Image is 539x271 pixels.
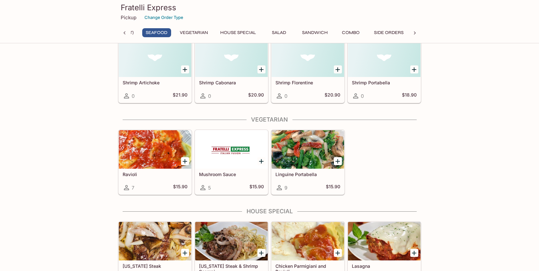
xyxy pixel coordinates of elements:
button: Add New York Steak & Shrimp Scampi [257,249,265,257]
h5: $20.90 [325,92,340,100]
span: 5 [208,185,211,191]
h5: Mushroom Sauce [199,172,264,177]
a: Shrimp Portabella0$18.90 [348,38,421,103]
button: Side Orders [370,28,407,37]
span: 0 [361,93,364,99]
a: Shrimp Cabonara0$20.90 [195,38,268,103]
button: Change Order Type [142,13,186,22]
button: Add Mushroom Sauce [257,157,265,165]
a: Ravioli7$15.90 [118,130,192,195]
button: Add Linguine Portabella [334,157,342,165]
button: Add Shrimp Portabella [410,65,418,73]
h5: $15.90 [326,184,340,191]
button: Add Ravioli [181,157,189,165]
div: Shrimp Florentine [272,38,344,77]
h4: House Special [118,208,421,215]
div: Shrimp Cabonara [195,38,268,77]
h5: Shrimp Portabella [352,80,417,85]
a: Shrimp Florentine0$20.90 [271,38,344,103]
span: 7 [132,185,134,191]
button: Sandwich [299,28,331,37]
button: Add Shrimp Artichoke [181,65,189,73]
span: 9 [284,185,287,191]
div: Mushroom Sauce [195,130,268,169]
h5: $15.90 [173,184,187,191]
h5: $20.90 [248,92,264,100]
a: Linguine Portabella9$15.90 [271,130,344,195]
h4: Vegetarian [118,116,421,123]
button: Add New York Steak [181,249,189,257]
h5: Shrimp Florentine [275,80,340,85]
button: Combo [336,28,365,37]
span: 0 [208,93,211,99]
div: Lasagna [348,222,421,260]
h5: Shrimp Artichoke [123,80,187,85]
span: 0 [284,93,287,99]
a: Shrimp Artichoke0$21.90 [118,38,192,103]
button: Add Chicken Parmigiani and Ravioli [334,249,342,257]
button: Seafood [142,28,171,37]
div: Linguine Portabella [272,130,344,169]
div: New York Steak [119,222,191,260]
h5: $21.90 [173,92,187,100]
h3: Fratelli Express [121,3,419,13]
h5: $18.90 [402,92,417,100]
p: Pickup [121,14,136,21]
div: Shrimp Artichoke [119,38,191,77]
h5: $15.90 [249,184,264,191]
a: Mushroom Sauce5$15.90 [195,130,268,195]
h5: Lasagna [352,263,417,269]
button: House Special [217,28,259,37]
h5: [US_STATE] Steak [123,263,187,269]
button: Add Lasagna [410,249,418,257]
button: Add Shrimp Florentine [334,65,342,73]
button: Salad [265,28,293,37]
div: Ravioli [119,130,191,169]
button: Add Shrimp Cabonara [257,65,265,73]
h5: Shrimp Cabonara [199,80,264,85]
div: New York Steak & Shrimp Scampi [195,222,268,260]
h5: Linguine Portabella [275,172,340,177]
h5: Ravioli [123,172,187,177]
span: 0 [132,93,135,99]
button: Vegetarian [176,28,212,37]
div: Chicken Parmigiani and Ravioli [272,222,344,260]
div: Shrimp Portabella [348,38,421,77]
